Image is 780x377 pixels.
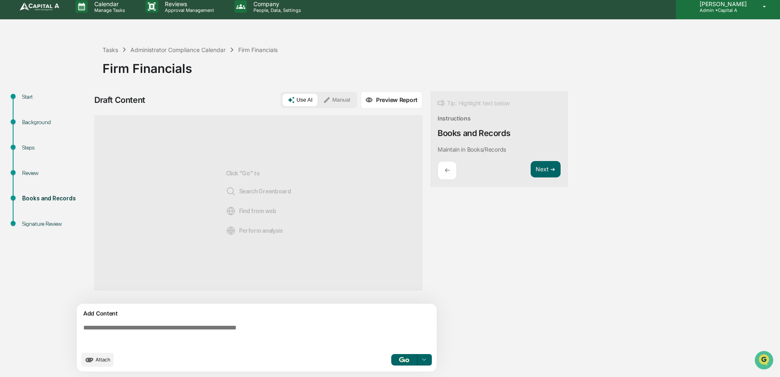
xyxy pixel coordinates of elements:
[247,7,305,13] p: People, Data, Settings
[693,0,751,7] p: [PERSON_NAME]
[94,95,145,105] div: Draft Content
[88,0,129,7] p: Calendar
[88,7,129,13] p: Manage Tasks
[20,2,59,11] img: logo
[68,103,102,111] span: Attestations
[226,186,291,196] span: Search Greenboard
[82,309,432,318] div: Add Content
[56,100,105,115] a: 🗄️Attestations
[16,119,52,127] span: Data Lookup
[226,206,276,216] span: Find from web
[22,143,89,152] div: Steps
[399,357,409,362] img: Go
[531,161,561,178] button: Next ➔
[226,226,236,236] img: Analysis
[247,0,305,7] p: Company
[130,46,226,53] div: Administrator Compliance Calendar
[103,46,118,53] div: Tasks
[22,118,89,127] div: Background
[5,116,55,130] a: 🔎Data Lookup
[693,7,751,13] p: Admin • Capital A
[82,353,114,367] button: upload document
[754,350,776,372] iframe: Open customer support
[16,103,53,111] span: Preclearance
[8,63,23,77] img: 1746055101610-c473b297-6a78-478c-a979-82029cc54cd1
[226,206,236,216] img: Web
[22,220,89,228] div: Signature Review
[28,71,104,77] div: We're available if you need us!
[438,128,510,138] div: Books and Records
[58,139,99,145] a: Powered byPylon
[360,91,422,109] button: Preview Report
[158,7,218,13] p: Approval Management
[158,0,218,7] p: Reviews
[21,37,135,46] input: Clear
[226,226,283,236] span: Perform analysis
[283,94,317,106] button: Use AI
[28,63,135,71] div: Start new chat
[8,17,149,30] p: How can we help?
[96,357,110,363] span: Attach
[22,93,89,101] div: Start
[226,129,291,277] div: Click "Go" to
[226,186,236,196] img: Search
[8,120,15,126] div: 🔎
[438,146,506,153] p: Maintain in Books/Records
[318,94,355,106] button: Manual
[82,139,99,145] span: Pylon
[8,104,15,111] div: 🖐️
[103,55,776,76] div: Firm Financials
[438,115,471,122] div: Instructions
[445,166,450,174] p: ←
[238,46,278,53] div: Firm Financials
[5,100,56,115] a: 🖐️Preclearance
[438,98,510,108] div: Tip: Highlight text below
[391,354,417,366] button: Go
[59,104,66,111] div: 🗄️
[22,169,89,177] div: Review
[22,194,89,203] div: Books and Records
[139,65,149,75] button: Start new chat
